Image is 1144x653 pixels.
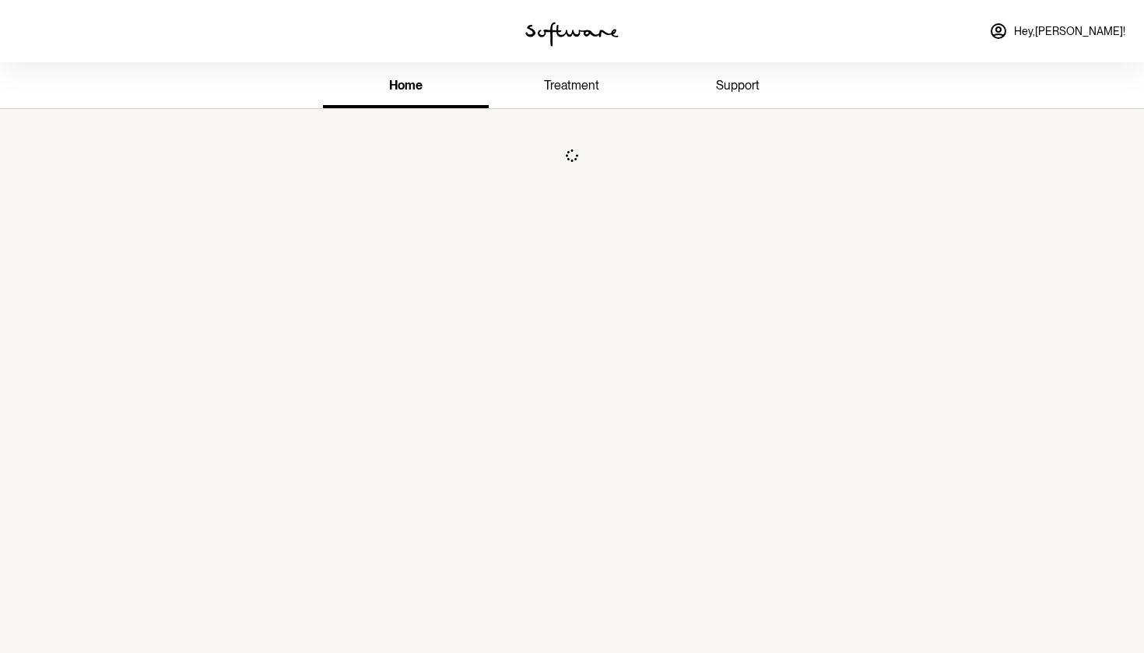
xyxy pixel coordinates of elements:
[1014,25,1125,38] span: Hey, [PERSON_NAME] !
[489,65,654,108] a: treatment
[525,22,619,47] img: software logo
[716,78,760,93] span: support
[544,78,599,93] span: treatment
[323,65,489,108] a: home
[389,78,423,93] span: home
[655,65,821,108] a: support
[980,12,1135,50] a: Hey,[PERSON_NAME]!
